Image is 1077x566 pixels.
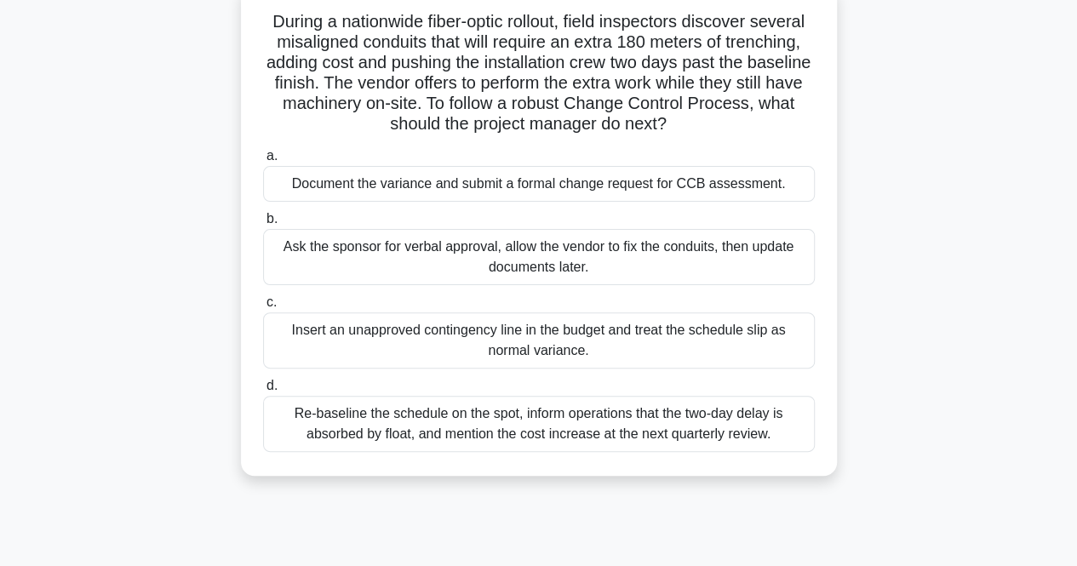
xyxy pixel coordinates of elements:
span: c. [266,294,277,309]
h5: During a nationwide fiber-optic rollout, field inspectors discover several misaligned conduits th... [261,11,816,135]
div: Document the variance and submit a formal change request for CCB assessment. [263,166,815,202]
span: a. [266,148,278,163]
div: Ask the sponsor for verbal approval, allow the vendor to fix the conduits, then update documents ... [263,229,815,285]
div: Re-baseline the schedule on the spot, inform operations that the two-day delay is absorbed by flo... [263,396,815,452]
span: b. [266,211,278,226]
div: Insert an unapproved contingency line in the budget and treat the schedule slip as normal variance. [263,312,815,369]
span: d. [266,378,278,392]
